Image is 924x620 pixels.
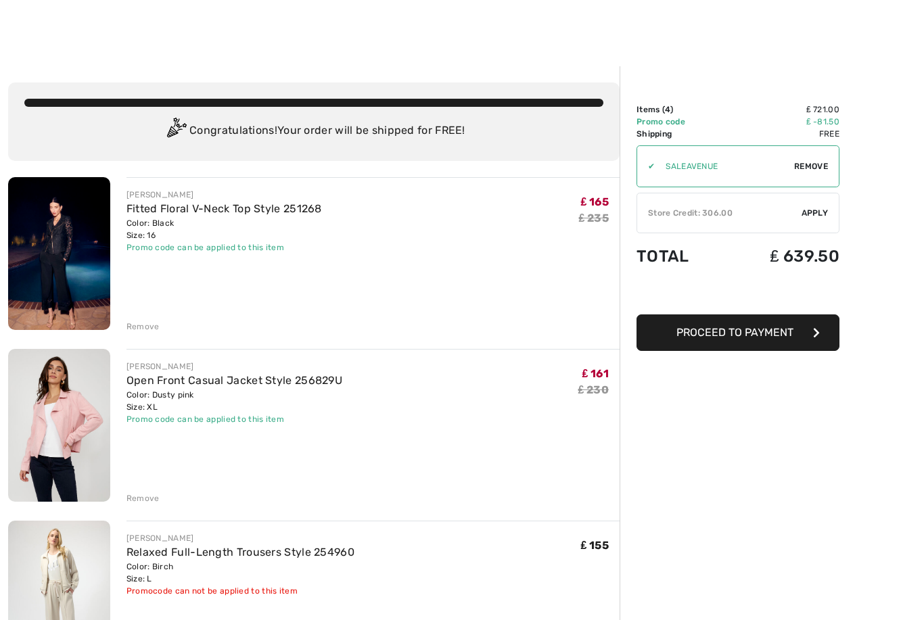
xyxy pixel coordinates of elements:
s: ₤ 235 [579,212,609,224]
div: [PERSON_NAME] [126,532,354,544]
td: ₤ -81.50 [724,116,839,128]
div: [PERSON_NAME] [126,189,322,201]
td: ₤ 721.00 [724,103,839,116]
div: Promo code can be applied to this item [126,413,342,425]
img: Fitted Floral V-Neck Top Style 251268 [8,177,110,330]
a: Relaxed Full-Length Trousers Style 254960 [126,546,354,558]
input: Promo code [655,146,794,187]
s: ₤ 230 [578,383,609,396]
td: ₤ 639.50 [724,233,839,279]
a: Fitted Floral V-Neck Top Style 251268 [126,202,322,215]
td: Items ( ) [637,103,724,116]
iframe: PayPal [637,279,839,310]
div: ✔ [637,160,655,172]
div: Store Credit: 306.00 [637,207,802,219]
img: Congratulation2.svg [162,118,189,145]
div: Remove [126,492,160,504]
span: Proceed to Payment [676,326,793,339]
td: Total [637,233,724,279]
span: 4 [665,105,670,114]
span: ₤ 165 [581,195,609,208]
span: ₤ 155 [581,539,609,552]
span: Remove [794,160,828,172]
td: Shipping [637,128,724,140]
td: Promo code [637,116,724,128]
td: Free [724,128,839,140]
div: Congratulations! Your order will be shipped for FREE! [24,118,603,145]
div: [PERSON_NAME] [126,360,342,373]
a: Open Front Casual Jacket Style 256829U [126,374,342,387]
div: Color: Black Size: 16 [126,217,322,241]
div: Promocode can not be applied to this item [126,585,354,597]
span: Apply [802,207,829,219]
div: Color: Dusty pink Size: XL [126,389,342,413]
span: ₤ 161 [582,367,609,380]
img: Open Front Casual Jacket Style 256829U [8,349,110,502]
div: Remove [126,320,160,333]
div: Promo code can be applied to this item [126,241,322,254]
button: Proceed to Payment [637,314,839,351]
div: Color: Birch Size: L [126,561,354,585]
